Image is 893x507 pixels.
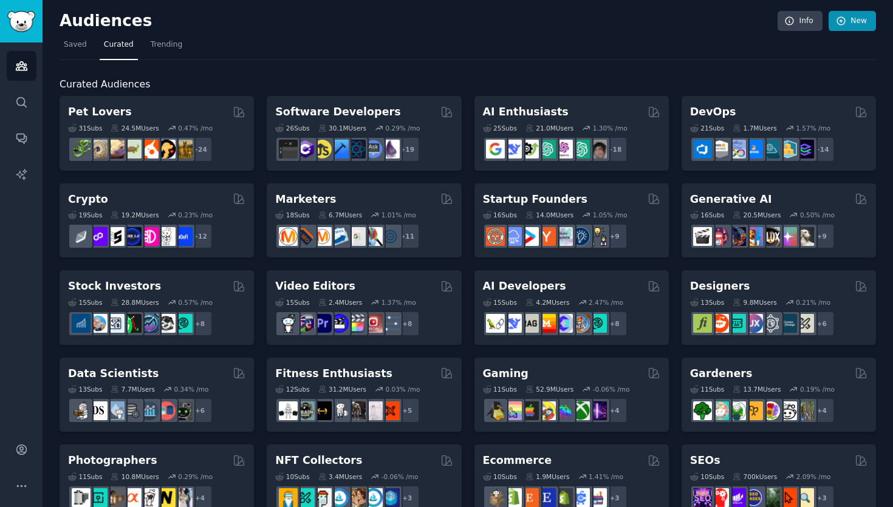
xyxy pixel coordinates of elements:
img: Trading [123,314,142,333]
img: AskMarketing [313,227,332,246]
div: 25 Sub s [483,124,517,132]
img: GoogleSearchConsole [778,488,797,507]
img: VideoEditors [330,314,349,333]
img: ecommercemarketing [571,488,590,507]
div: + 11 [394,223,420,249]
a: Curated [100,35,138,60]
div: -0.06 % /mo [593,385,630,393]
div: 0.47 % /mo [178,124,213,132]
div: 30.1M Users [318,124,366,132]
img: chatgpt_promptDesign [537,140,556,158]
div: 1.7M Users [733,124,777,132]
div: + 6 [187,398,213,423]
img: GardenersWorld [795,401,814,420]
img: LangChain [486,314,505,333]
img: datasets [157,401,176,420]
img: chatgpt_prompts_ [571,140,590,158]
img: AIDevelopersSociety [588,314,607,333]
div: 2.09 % /mo [796,472,831,481]
div: 12 Sub s [275,385,309,393]
img: reviewmyshopify [554,488,573,507]
img: turtle [123,140,142,158]
img: PlatformEngineers [795,140,814,158]
div: 10 Sub s [483,472,517,481]
img: Forex [106,314,125,333]
img: ethstaker [106,227,125,246]
img: dataengineering [123,401,142,420]
img: OpenseaMarket [364,488,383,507]
img: typography [693,314,712,333]
div: 3.4M Users [318,472,363,481]
div: 1.05 % /mo [593,211,628,219]
img: Etsy [520,488,539,507]
img: web3 [123,227,142,246]
h2: Generative AI [690,192,772,207]
div: + 4 [602,398,628,423]
div: 1.41 % /mo [589,472,623,481]
img: SEO_Digital_Marketing [693,488,712,507]
img: NFTmarket [313,488,332,507]
img: OpenSeaNFT [330,488,349,507]
div: 0.23 % /mo [178,211,213,219]
img: seogrowth [727,488,746,507]
div: 0.34 % /mo [174,385,209,393]
div: 0.19 % /mo [800,385,835,393]
a: Saved [60,35,91,60]
img: swingtrading [157,314,176,333]
div: 19.2M Users [111,211,159,219]
img: finalcutpro [347,314,366,333]
img: GamerPals [537,401,556,420]
img: content_marketing [279,227,298,246]
img: CryptoArt [347,488,366,507]
div: 10.8M Users [111,472,159,481]
img: Docker_DevOps [727,140,746,158]
img: cockatiel [140,140,159,158]
a: New [829,11,876,32]
div: 31.2M Users [318,385,366,393]
img: growmybusiness [588,227,607,246]
img: macgaming [520,401,539,420]
img: ArtificalIntelligence [588,140,607,158]
img: 0xPolygon [89,227,108,246]
img: OpenAIDev [554,140,573,158]
img: TwitchStreaming [588,401,607,420]
img: datascience [89,401,108,420]
h2: AI Enthusiasts [483,104,569,120]
div: 20.5M Users [733,211,781,219]
img: CozyGamers [503,401,522,420]
h2: Startup Founders [483,192,587,207]
img: Entrepreneurship [571,227,590,246]
div: 6.7M Users [318,211,363,219]
div: + 19 [394,137,420,162]
img: dogbreed [174,140,193,158]
h2: DevOps [690,104,736,120]
img: AnalogCommunity [106,488,125,507]
img: gamers [554,401,573,420]
img: WeddingPhotography [174,488,193,507]
img: canon [140,488,159,507]
img: llmops [571,314,590,333]
div: + 24 [187,137,213,162]
div: 11 Sub s [483,385,517,393]
div: 1.57 % /mo [796,124,830,132]
img: gopro [279,314,298,333]
img: ethfinance [72,227,91,246]
div: 10 Sub s [690,472,724,481]
img: Local_SEO [761,488,780,507]
h2: Ecommerce [483,453,552,468]
img: TechSEO [710,488,729,507]
div: 9.8M Users [733,298,777,307]
img: StocksAndTrading [140,314,159,333]
img: UrbanGardening [778,401,797,420]
div: + 18 [602,137,628,162]
img: technicalanalysis [174,314,193,333]
img: DeepSeek [503,140,522,158]
img: ycombinator [537,227,556,246]
h2: Crypto [68,192,108,207]
div: 700k Users [733,472,777,481]
div: + 8 [187,311,213,336]
img: fitness30plus [347,401,366,420]
img: UI_Design [727,314,746,333]
img: premiere [313,314,332,333]
img: MachineLearning [72,401,91,420]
